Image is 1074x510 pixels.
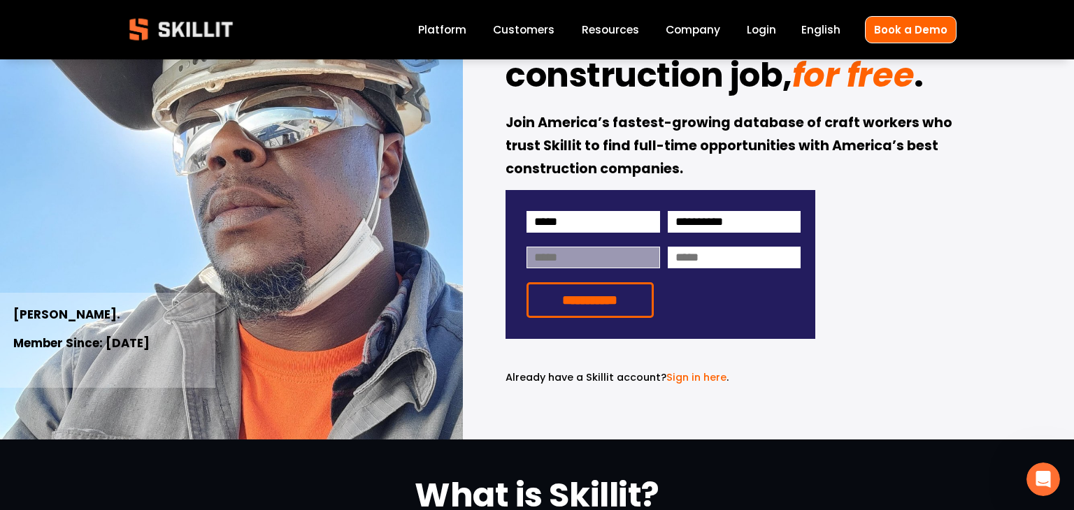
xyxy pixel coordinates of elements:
span: English [801,22,840,38]
a: folder dropdown [582,20,639,39]
a: Customers [493,20,554,39]
em: for free [792,52,914,99]
strong: Member Since: [DATE] [13,334,150,354]
strong: [PERSON_NAME]. [13,305,120,326]
p: . [506,370,815,386]
strong: Join America’s fastest-growing database of craft workers who trust Skillit to find full-time oppo... [506,112,955,181]
a: Company [666,20,720,39]
strong: Find [506,5,578,62]
a: Platform [418,20,466,39]
a: Sign in here [666,370,726,384]
div: language picker [801,20,840,39]
strong: . [914,50,924,107]
iframe: Intercom live chat [1026,462,1060,496]
span: Resources [582,22,639,38]
a: Login [747,20,776,39]
a: Book a Demo [865,16,957,43]
strong: construction job, [506,50,792,107]
img: Skillit [117,8,245,50]
em: your dream [578,7,779,54]
span: Already have a Skillit account? [506,370,666,384]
